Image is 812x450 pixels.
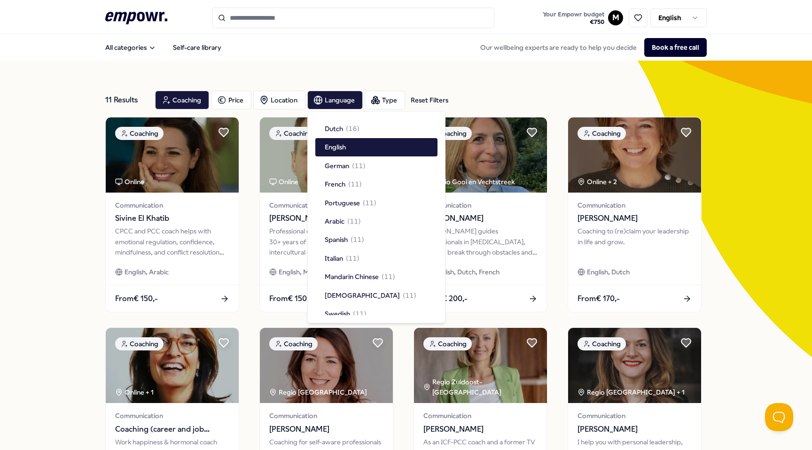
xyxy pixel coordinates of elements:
[608,10,623,25] button: M
[115,423,229,435] span: Coaching (career and job satisfaction)
[155,91,209,109] button: Coaching
[307,91,363,109] button: Language
[423,411,538,421] span: Communication
[346,124,359,134] span: ( 16 )
[578,423,692,435] span: [PERSON_NAME]
[543,11,604,18] span: Your Empowr budget
[382,272,395,282] span: ( 11 )
[260,328,393,403] img: package image
[433,267,500,277] span: English, Dutch, French
[578,127,626,140] div: Coaching
[403,290,416,301] span: ( 11 )
[325,309,350,319] span: Swedish
[325,124,343,134] span: Dutch
[578,411,692,421] span: Communication
[423,226,538,257] div: [PERSON_NAME] guides professionals in [MEDICAL_DATA], helping break through obstacles and behavio...
[269,411,383,421] span: Communication
[414,117,547,312] a: package imageCoachingRegio Gooi en Vechtstreek Communication[PERSON_NAME][PERSON_NAME] guides pro...
[352,161,366,171] span: ( 11 )
[414,328,547,403] img: package image
[106,328,239,403] img: package image
[105,117,239,312] a: package imageCoachingOnlineCommunicationSivine El KhatibCPCC and PCC coach helps with emotional r...
[578,212,692,225] span: [PERSON_NAME]
[423,423,538,435] span: [PERSON_NAME]
[115,177,144,187] div: Online
[347,216,361,226] span: ( 11 )
[578,226,692,257] div: Coaching to (re)claim your leadership in life and grow.
[269,177,298,187] div: Online
[348,179,362,189] span: ( 11 )
[325,142,346,152] span: English
[423,127,472,140] div: Coaching
[423,377,547,398] div: Regio Zuidoost-[GEOGRAPHIC_DATA]
[541,9,606,28] button: Your Empowr budget€750
[269,212,383,225] span: [PERSON_NAME]
[325,179,345,189] span: French
[269,423,383,435] span: [PERSON_NAME]
[765,403,793,431] iframe: Help Scout Beacon - Open
[253,91,305,109] button: Location
[568,117,701,193] img: package image
[578,337,626,350] div: Coaching
[269,387,368,397] div: Regio [GEOGRAPHIC_DATA]
[473,38,707,57] div: Our wellbeing experts are ready to help you decide
[414,117,547,193] img: package image
[211,91,251,109] button: Price
[269,337,318,350] div: Coaching
[269,200,383,210] span: Communication
[212,8,494,28] input: Search for products, categories or subcategories
[115,387,154,397] div: Online + 1
[587,267,630,277] span: English, Dutch
[325,290,400,301] span: [DEMOGRAPHIC_DATA]
[346,253,359,264] span: ( 11 )
[260,117,393,193] img: package image
[578,200,692,210] span: Communication
[325,234,348,245] span: Spanish
[115,337,164,350] div: Coaching
[578,177,617,187] div: Online + 2
[363,198,376,208] span: ( 11 )
[279,267,383,277] span: English, Mandarin Chinese, German
[115,127,164,140] div: Coaching
[578,293,620,305] span: From € 170,-
[325,198,360,208] span: Portuguese
[105,91,148,109] div: 11 Results
[578,387,685,397] div: Regio [GEOGRAPHIC_DATA] + 1
[115,411,229,421] span: Communication
[423,200,538,210] span: Communication
[269,293,312,305] span: From € 150,-
[98,38,164,57] button: All categories
[568,328,701,403] img: package image
[98,38,229,57] nav: Main
[125,267,169,277] span: English, Arabic
[365,91,405,109] button: Type
[423,293,468,305] span: From € 200,-
[423,212,538,225] span: [PERSON_NAME]
[423,177,516,187] div: Regio Gooi en Vechtstreek
[568,117,702,312] a: package imageCoachingOnline + 2Communication[PERSON_NAME]Coaching to (re)claim your leadership in...
[115,293,158,305] span: From € 150,-
[259,117,393,312] a: package imageCoachingOnlineCommunication[PERSON_NAME]Professional coach and trainer with 30+ year...
[644,38,707,57] button: Book a free call
[115,200,229,210] span: Communication
[325,272,379,282] span: Mandarin Chinese
[106,117,239,193] img: package image
[411,95,448,105] div: Reset Filters
[353,309,367,319] span: ( 11 )
[325,216,344,226] span: Arabic
[325,253,343,264] span: Italian
[315,119,437,315] div: Suggestions
[351,234,364,245] span: ( 11 )
[115,226,229,257] div: CPCC and PCC coach helps with emotional regulation, confidence, mindfulness, and conflict resolut...
[423,337,472,350] div: Coaching
[115,212,229,225] span: Sivine El Khatib
[269,226,383,257] div: Professional coach and trainer with 30+ years of experience in intercultural collaboration, commu...
[543,18,604,26] span: € 750
[165,38,229,57] a: Self-care library
[539,8,608,28] a: Your Empowr budget€750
